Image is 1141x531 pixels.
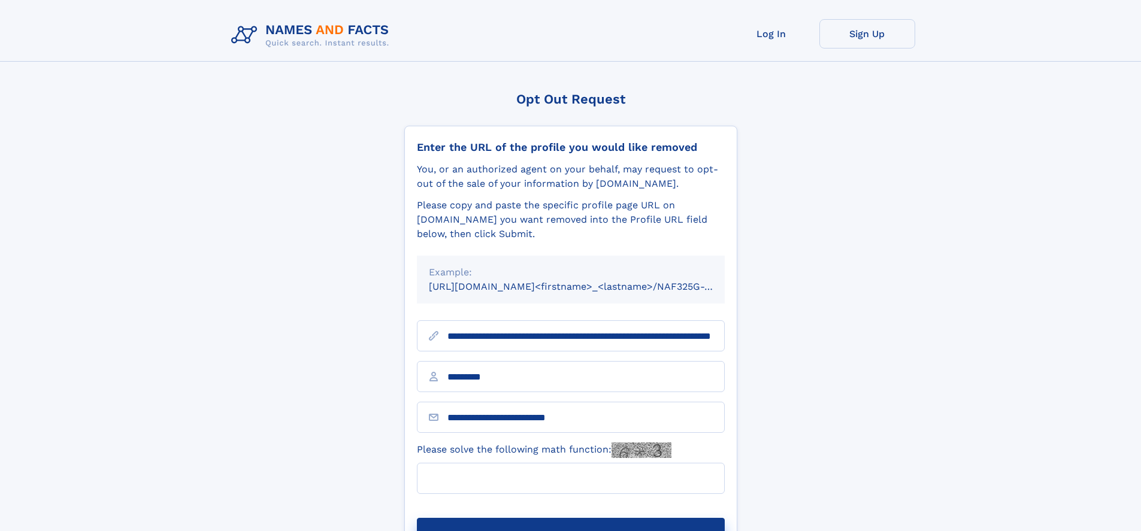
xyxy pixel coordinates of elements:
[429,281,747,292] small: [URL][DOMAIN_NAME]<firstname>_<lastname>/NAF325G-xxxxxxxx
[417,442,671,458] label: Please solve the following math function:
[724,19,819,48] a: Log In
[226,19,399,51] img: Logo Names and Facts
[429,265,713,280] div: Example:
[404,92,737,107] div: Opt Out Request
[819,19,915,48] a: Sign Up
[417,162,725,191] div: You, or an authorized agent on your behalf, may request to opt-out of the sale of your informatio...
[417,141,725,154] div: Enter the URL of the profile you would like removed
[417,198,725,241] div: Please copy and paste the specific profile page URL on [DOMAIN_NAME] you want removed into the Pr...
